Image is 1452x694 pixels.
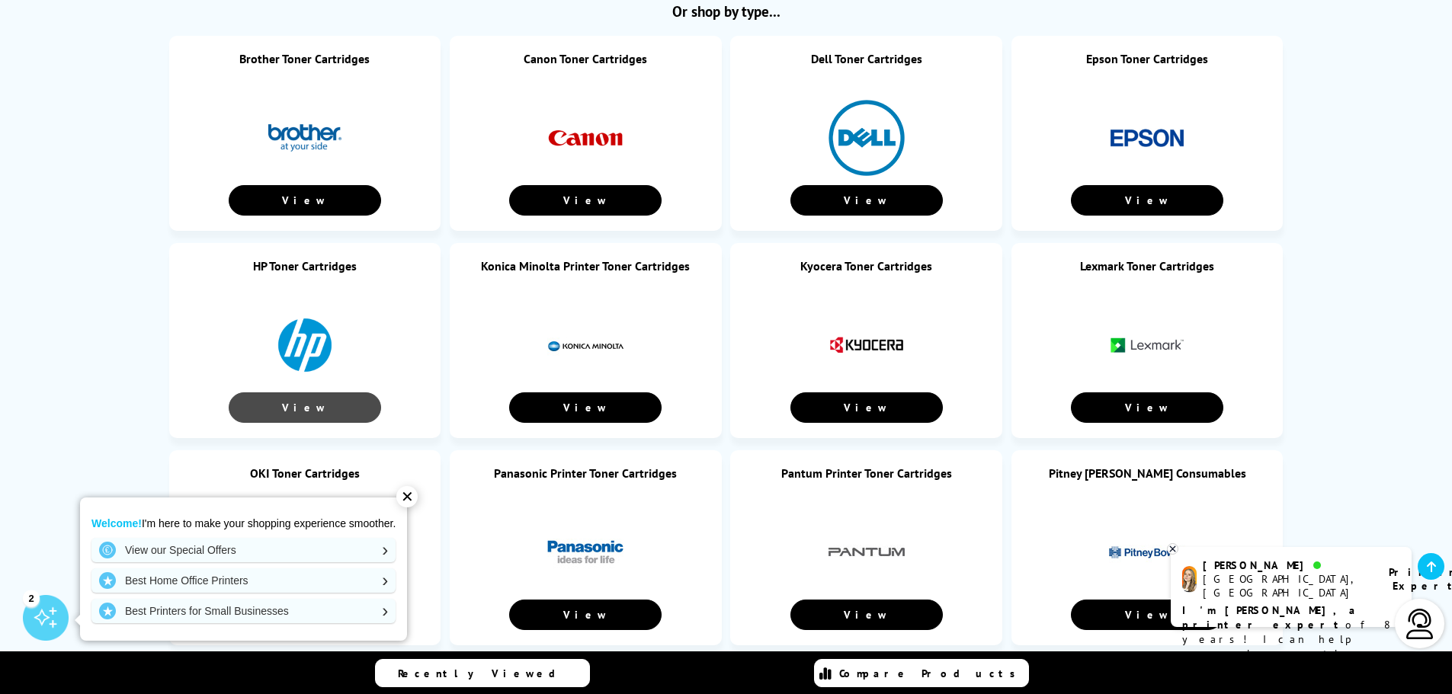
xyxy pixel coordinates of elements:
div: ✕ [396,486,418,507]
a: HP Toner Cartridges [253,258,357,273]
h2: Or shop by type... [160,2,1293,21]
a: Pantum Printer Toner Cartridges [781,465,952,481]
a: Kyocera Toner Cartridges [800,258,932,273]
a: OKI Toner Cartridges [250,465,360,481]
img: user-headset-light.svg [1405,609,1435,639]
a: Pitney [PERSON_NAME] Consumables [1049,465,1246,481]
a: Epson Toner Cartridges [1086,51,1208,66]
a: View [509,600,662,630]
a: View [1071,600,1223,630]
img: Pantum Printer Toner Cartridges [829,514,905,590]
b: I'm [PERSON_NAME], a printer expert [1182,603,1360,632]
div: [PERSON_NAME] [1203,558,1370,572]
a: Canon Toner Cartridges [524,51,647,66]
img: Epson Toner Cartridges [1109,100,1185,176]
img: Brother Toner Cartridges [267,100,343,176]
a: Lexmark Toner Cartridges [1080,258,1214,273]
a: View [790,185,943,216]
span: Recently Viewed [398,667,571,680]
a: View [509,185,662,216]
div: [GEOGRAPHIC_DATA], [GEOGRAPHIC_DATA] [1203,572,1370,600]
img: Canon Toner Cartridges [547,100,623,176]
a: Best Printers for Small Businesses [91,599,396,623]
a: Brother Toner Cartridges [239,51,370,66]
p: I'm here to make your shopping experience smoother. [91,517,396,530]
a: Recently Viewed [375,659,590,687]
a: View [229,185,381,216]
strong: Welcome! [91,517,142,529]
a: View our Special Offers [91,538,396,562]
img: Dell Toner Cartridges [829,100,905,176]
p: of 8 years! I can help you choose the right product [1182,603,1400,676]
img: Konica Minolta Printer Toner Cartridges [547,307,623,383]
a: Compare Products [814,659,1029,687]
img: Kyocera Toner Cartridges [829,307,905,383]
a: Konica Minolta Printer Toner Cartridges [481,258,690,273]
a: View [790,600,943,630]
img: amy-livechat.png [1182,566,1197,593]
a: View [509,392,662,423]
a: View [1071,185,1223,216]
a: View [229,392,381,423]
img: HP Toner Cartridges [267,307,343,383]
img: Lexmark Toner Cartridges [1109,307,1185,383]
a: Panasonic Printer Toner Cartridges [494,465,677,481]
a: View [790,392,943,423]
a: View [1071,392,1223,423]
img: Panasonic Printer Toner Cartridges [547,514,623,590]
span: Compare Products [839,667,1024,680]
div: 2 [23,590,40,606]
a: Dell Toner Cartridges [811,51,922,66]
img: Pitney Bowes Consumables [1109,514,1185,590]
a: Best Home Office Printers [91,568,396,593]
